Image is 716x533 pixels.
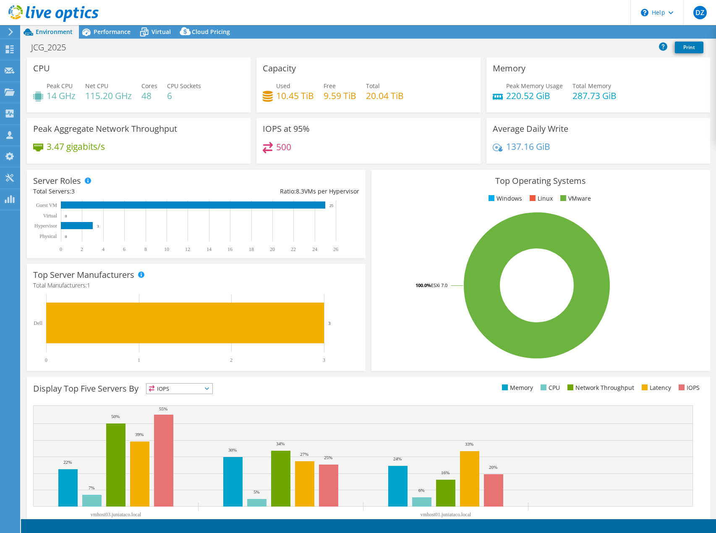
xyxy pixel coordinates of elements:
[228,447,237,452] text: 30%
[493,64,525,73] h3: Memory
[572,91,617,100] h4: 287.73 GiB
[291,246,296,252] text: 22
[206,246,212,252] text: 14
[34,223,57,229] text: Hypervisor
[65,235,67,239] text: 0
[249,246,254,252] text: 18
[60,246,62,252] text: 0
[323,357,325,363] text: 3
[324,82,336,90] span: Free
[506,142,550,151] h4: 137.16 GiB
[415,282,431,288] tspan: 100.0%
[81,246,83,252] text: 2
[33,124,177,133] h3: Peak Aggregate Network Throughput
[538,383,560,392] li: CPU
[421,512,471,517] text: vmhost01.juniataco.local
[164,246,169,252] text: 10
[489,465,497,470] text: 20%
[97,224,99,228] text: 3
[296,187,304,195] span: 8.3
[493,124,568,133] h3: Average Daily Write
[45,357,47,363] text: 0
[138,357,140,363] text: 1
[33,281,359,290] h4: Total Manufacturers:
[486,194,522,203] li: Windows
[329,204,334,208] text: 25
[63,460,72,465] text: 22%
[324,91,356,100] h4: 9.59 TiB
[276,82,290,90] span: Used
[230,357,233,363] text: 2
[196,187,359,196] div: Ratio: VMs per Hypervisor
[33,176,81,186] h3: Server Roles
[565,383,634,392] li: Network Throughput
[39,233,57,239] text: Physical
[36,202,57,208] text: Guest VM
[27,43,79,52] h1: JCG_2025
[94,28,131,36] span: Performance
[263,124,310,133] h3: IOPS at 95%
[465,442,473,447] text: 33%
[192,28,230,36] span: Cloud Pricing
[276,142,291,152] h4: 500
[123,246,125,252] text: 6
[33,187,196,196] div: Total Servers:
[500,383,533,392] li: Memory
[87,281,90,289] span: 1
[506,91,563,100] h4: 220.52 GiB
[36,28,73,36] span: Environment
[324,455,332,460] text: 25%
[144,246,147,252] text: 8
[393,456,402,461] text: 24%
[558,194,591,203] li: VMware
[641,9,648,16] svg: \n
[33,270,134,280] h3: Top Server Manufacturers
[506,82,563,90] span: Peak Memory Usage
[47,142,105,151] h4: 3.47 gigabits/s
[366,91,404,100] h4: 20.04 TiB
[378,176,704,186] h3: Top Operating Systems
[34,320,42,326] text: Dell
[85,91,132,100] h4: 115.20 GHz
[111,414,120,419] text: 50%
[135,432,144,437] text: 39%
[146,384,212,394] span: IOPS
[85,82,108,90] span: Net CPU
[33,64,50,73] h3: CPU
[528,194,553,203] li: Linux
[167,82,201,90] span: CPU Sockets
[693,6,707,19] span: DZ
[91,512,141,517] text: vmhost03.juniataco.local
[89,485,95,490] text: 7%
[141,91,157,100] h4: 48
[263,64,296,73] h3: Capacity
[300,452,308,457] text: 27%
[167,91,201,100] h4: 6
[431,282,447,288] tspan: ESXi 7.0
[47,91,76,100] h4: 14 GHz
[227,246,233,252] text: 16
[141,82,157,90] span: Cores
[152,28,171,36] span: Virtual
[276,441,285,446] text: 34%
[572,82,611,90] span: Total Memory
[276,91,314,100] h4: 10.45 TiB
[43,213,57,219] text: Virtual
[328,321,331,326] text: 3
[65,214,67,218] text: 0
[640,383,671,392] li: Latency
[185,246,190,252] text: 12
[441,470,449,475] text: 16%
[71,187,75,195] span: 3
[312,246,317,252] text: 24
[159,406,167,411] text: 55%
[333,246,338,252] text: 26
[102,246,105,252] text: 4
[677,383,700,392] li: IOPS
[418,488,425,493] text: 6%
[270,246,275,252] text: 20
[47,82,73,90] span: Peak CPU
[675,42,703,53] a: Print
[366,82,380,90] span: Total
[253,489,260,494] text: 5%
